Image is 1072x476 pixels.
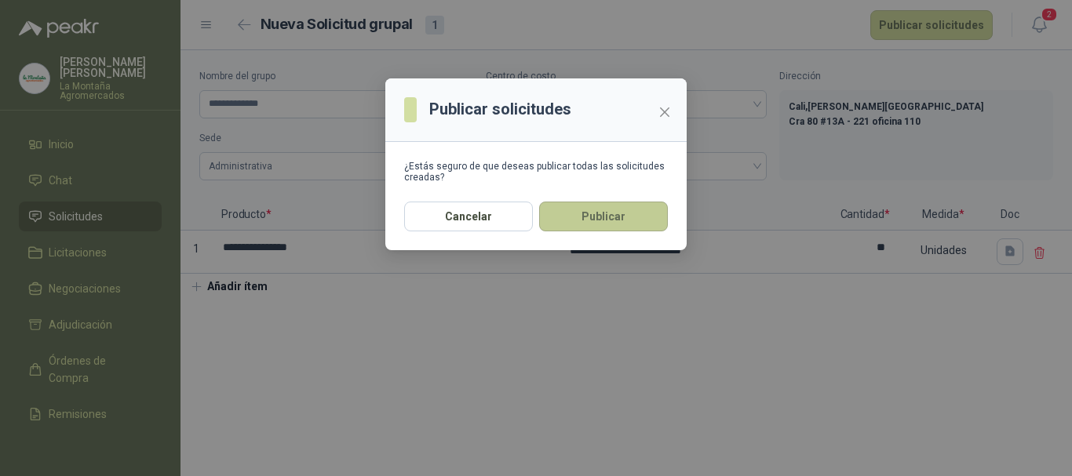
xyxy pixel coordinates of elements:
button: Cancelar [404,202,533,231]
button: Publicar [539,202,668,231]
button: Close [652,100,677,125]
span: close [658,106,671,118]
div: ¿Estás seguro de que deseas publicar todas las solicitudes creadas? [404,161,668,183]
h3: Publicar solicitudes [429,97,571,122]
